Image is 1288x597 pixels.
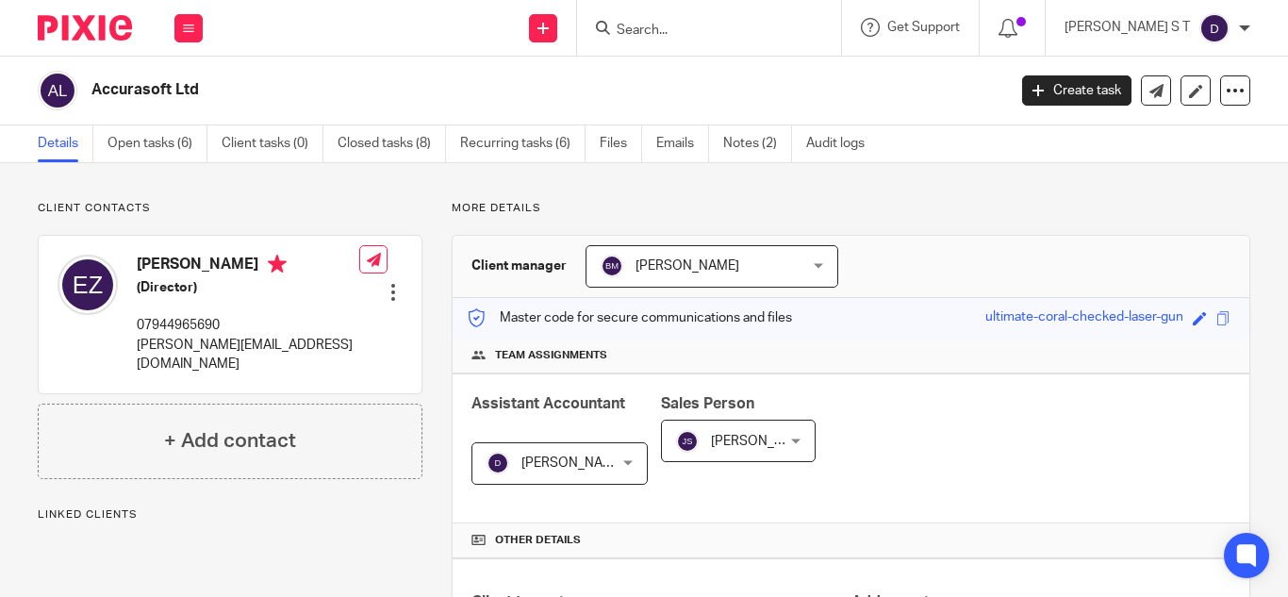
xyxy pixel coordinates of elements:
span: Sales Person [661,396,754,411]
i: Primary [268,255,287,274]
a: Emails [656,125,709,162]
h4: + Add contact [164,426,296,456]
span: Team assignments [495,348,607,363]
img: svg%3E [676,430,699,453]
span: [PERSON_NAME] [711,435,815,448]
p: 07944965690 [137,316,359,335]
img: svg%3E [1199,13,1230,43]
h5: (Director) [137,278,359,297]
span: Assistant Accountant [471,396,625,411]
span: [PERSON_NAME] [636,259,739,273]
img: Pixie [38,15,132,41]
a: Files [600,125,642,162]
input: Search [615,23,784,40]
p: Master code for secure communications and files [467,308,792,327]
p: [PERSON_NAME][EMAIL_ADDRESS][DOMAIN_NAME] [137,336,359,374]
a: Recurring tasks (6) [460,125,586,162]
span: [PERSON_NAME] S T [521,456,647,470]
div: ultimate-coral-checked-laser-gun [985,307,1183,329]
img: svg%3E [487,452,509,474]
a: Notes (2) [723,125,792,162]
img: svg%3E [58,255,118,315]
span: Other details [495,533,581,548]
h2: Accurasoft Ltd [91,80,814,100]
a: Closed tasks (8) [338,125,446,162]
p: Linked clients [38,507,422,522]
p: Client contacts [38,201,422,216]
img: svg%3E [601,255,623,277]
h3: Client manager [471,257,567,275]
a: Open tasks (6) [107,125,207,162]
img: svg%3E [38,71,77,110]
span: Get Support [887,21,960,34]
a: Details [38,125,93,162]
p: More details [452,201,1250,216]
a: Client tasks (0) [222,125,323,162]
a: Audit logs [806,125,879,162]
p: [PERSON_NAME] S T [1065,18,1190,37]
h4: [PERSON_NAME] [137,255,359,278]
a: Create task [1022,75,1131,106]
